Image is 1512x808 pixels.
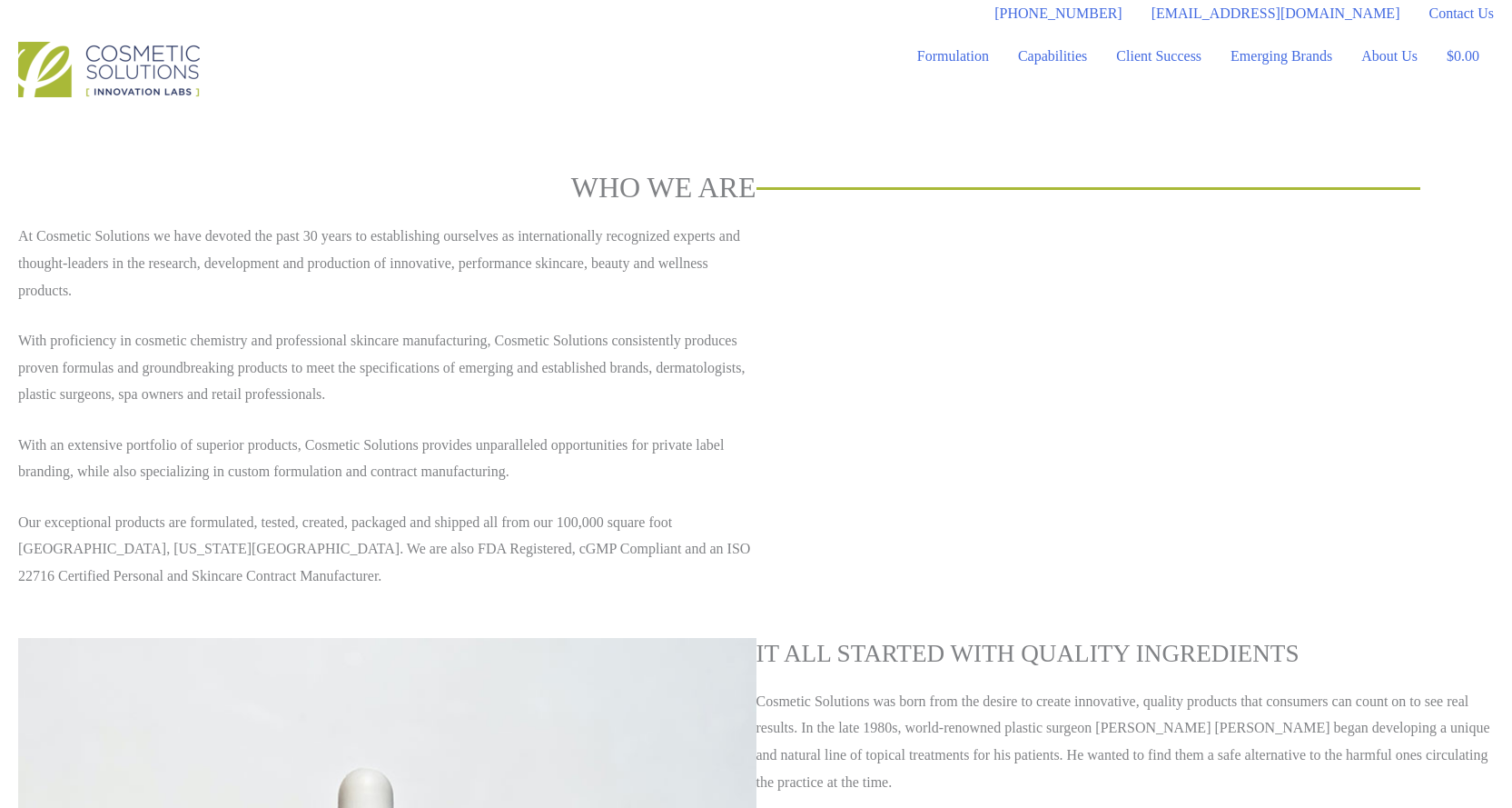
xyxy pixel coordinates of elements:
span: Contact Us [1428,5,1494,21]
a: Formulation [903,27,1003,85]
a: View Shopping Cart, empty [1447,27,1479,85]
p: Cosmetic Solutions was born from the desire to create innovative, quality products that consumers... [756,688,1495,796]
span: Client Success [1116,48,1201,64]
span: $ [1447,48,1454,64]
span: [PHONE_NUMBER] [994,5,1122,21]
iframe: Get to know Cosmetic Solutions Private Label Skin Care [756,223,1495,638]
p: With proficiency in cosmetic chemistry and professional skincare manufacturing, Cosmetic Solution... [18,327,756,408]
a: Emerging Brands [1216,27,1347,85]
span: [EMAIL_ADDRESS][DOMAIN_NAME] [1151,5,1400,21]
img: Cosmetic Solutions Logo [18,42,200,97]
h2: IT ALL STARTED WITH QUALITY INGREDIENTS [756,638,1495,670]
p: Our exceptional products are formulated, tested, created, packaged and shipped all from our 100,0... [18,509,756,590]
p: With an extensive portfolio of superior products, Cosmetic Solutions provides unparalleled opport... [18,432,756,485]
span: Emerging Brands [1230,48,1332,64]
a: Client Success [1102,27,1216,85]
span: About Us [1361,48,1418,64]
a: About Us [1347,27,1432,85]
a: Capabilities [1003,27,1102,85]
bdi: 0.00 [1447,48,1479,64]
span: Formulation [917,48,989,64]
nav: Site Navigation [889,27,1494,112]
span: Capabilities [1018,48,1087,64]
p: At Cosmetic Solutions we have devoted the past 30 years to establishing ourselves as internationa... [18,223,756,304]
h1: WHO WE ARE [92,170,756,204]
